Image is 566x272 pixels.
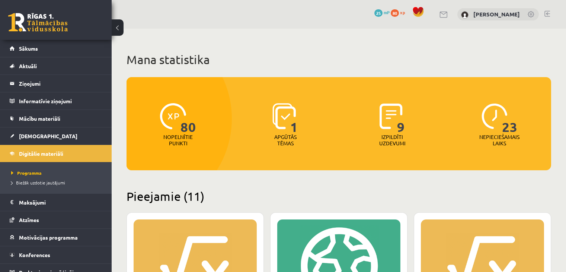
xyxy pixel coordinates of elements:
span: Biežāk uzdotie jautājumi [11,180,65,186]
span: 1 [290,103,298,134]
a: Maksājumi [10,194,102,211]
span: 23 [502,103,518,134]
a: Aktuāli [10,57,102,75]
img: Alisa Griščuka [461,11,469,19]
span: 80 [180,103,196,134]
img: icon-clock-7be60019b62300814b6bd22b8e044499b485619524d84068768e800edab66f18.svg [482,103,508,129]
p: Izpildīti uzdevumi [378,134,407,146]
a: Programma [11,170,104,176]
span: Konferences [19,252,50,258]
legend: Informatīvie ziņojumi [19,92,102,110]
p: Apgūtās tēmas [271,134,300,146]
span: Programma [11,170,42,176]
a: [DEMOGRAPHIC_DATA] [10,127,102,145]
a: Biežāk uzdotie jautājumi [11,179,104,186]
legend: Maksājumi [19,194,102,211]
span: Mācību materiāli [19,115,60,122]
span: 80 [391,9,399,17]
img: icon-completed-tasks-ad58ae20a441b2904462921112bc710f1caf180af7a3daa7317a5a94f2d26646.svg [380,103,403,129]
a: Mācību materiāli [10,110,102,127]
a: Rīgas 1. Tālmācības vidusskola [8,13,68,32]
a: Digitālie materiāli [10,145,102,162]
span: Motivācijas programma [19,234,78,241]
span: xp [400,9,405,15]
p: Nopelnītie punkti [163,134,193,146]
a: Informatīvie ziņojumi [10,92,102,110]
a: 25 mP [374,9,390,15]
a: [PERSON_NAME] [473,10,520,18]
a: Konferences [10,246,102,263]
img: icon-xp-0682a9bc20223a9ccc6f5883a126b849a74cddfe5390d2b41b4391c66f2066e7.svg [160,103,186,129]
a: Motivācijas programma [10,229,102,246]
img: icon-learned-topics-4a711ccc23c960034f471b6e78daf4a3bad4a20eaf4de84257b87e66633f6470.svg [272,103,296,129]
a: Ziņojumi [10,75,102,92]
span: 25 [374,9,383,17]
span: Atzīmes [19,216,39,223]
h2: Pieejamie (11) [127,189,551,203]
p: Nepieciešamais laiks [479,134,519,146]
span: 9 [397,103,405,134]
a: Sākums [10,40,102,57]
span: mP [384,9,390,15]
h1: Mana statistika [127,52,551,67]
a: 80 xp [391,9,409,15]
span: [DEMOGRAPHIC_DATA] [19,133,77,139]
span: Digitālie materiāli [19,150,63,157]
legend: Ziņojumi [19,75,102,92]
a: Atzīmes [10,211,102,228]
span: Aktuāli [19,63,37,69]
span: Sākums [19,45,38,52]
